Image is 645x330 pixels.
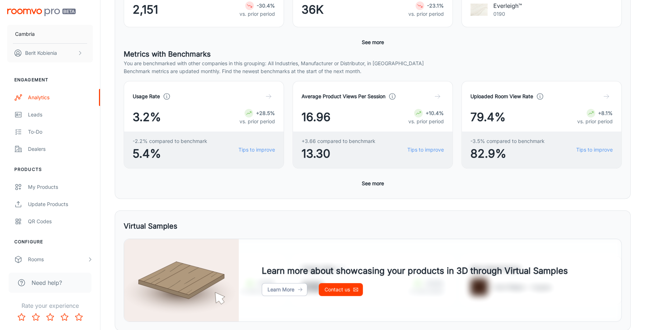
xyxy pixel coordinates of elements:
strong: -23.1% [427,3,444,9]
a: Tips to improve [238,146,275,154]
button: Cambria [7,25,93,43]
p: Benchmark metrics are updated monthly. Find the newest benchmarks at the start of the next month. [124,67,622,75]
p: 0190 [493,10,522,18]
span: 82.9% [470,145,545,162]
span: 16.96 [302,109,331,126]
button: Berit Kobienia [7,44,93,62]
a: Contact us [319,283,363,296]
div: Update Products [28,200,93,208]
p: vs. prior period [239,10,275,18]
h4: Uploaded Room View Rate [470,92,533,100]
p: Everleigh™ [493,1,522,10]
div: My Products [28,183,93,191]
p: You are benchmarked with other companies in this grouping: All Industries, Manufacturer or Distri... [124,59,622,67]
p: vs. prior period [408,118,444,125]
span: 5.4% [133,145,207,162]
strong: +8.1% [598,110,613,116]
span: Need help? [32,278,62,287]
span: 3.2% [133,109,161,126]
a: Tips to improve [407,146,444,154]
h4: Learn more about showcasing your products in 3D through Virtual Samples [262,264,568,277]
div: Dealers [28,145,93,153]
h4: Average Product Views Per Session [302,92,385,100]
span: 13.30 [302,145,375,162]
span: 2,151 [133,1,158,18]
button: Rate 5 star [72,310,86,324]
a: Tips to improve [576,146,613,154]
h5: Virtual Samples [124,221,177,231]
button: Rate 4 star [57,310,72,324]
p: Cambria [15,30,35,38]
a: Learn More [262,283,307,296]
div: Rooms [28,255,87,263]
div: To-do [28,128,93,136]
button: See more [359,177,387,190]
h4: Usage Rate [133,92,160,100]
img: Roomvo PRO Beta [7,9,76,16]
h5: Metrics with Benchmarks [124,49,622,59]
span: 36K [302,1,324,18]
span: -3.5% compared to benchmark [470,137,545,145]
strong: -30.4% [257,3,275,9]
button: See more [359,36,387,49]
p: vs. prior period [577,118,613,125]
p: Berit Kobienia [25,49,57,57]
button: Rate 1 star [14,310,29,324]
div: Leads [28,111,93,119]
button: Rate 2 star [29,310,43,324]
div: Analytics [28,94,93,101]
img: Everleigh™ [470,1,488,18]
div: QR Codes [28,217,93,225]
p: Rate your experience [6,301,94,310]
p: vs. prior period [239,118,275,125]
p: vs. prior period [408,10,444,18]
span: -2.2% compared to benchmark [133,137,207,145]
button: Rate 3 star [43,310,57,324]
span: 79.4% [470,109,506,126]
span: +3.66 compared to benchmark [302,137,375,145]
strong: +28.5% [256,110,275,116]
strong: +10.4% [426,110,444,116]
